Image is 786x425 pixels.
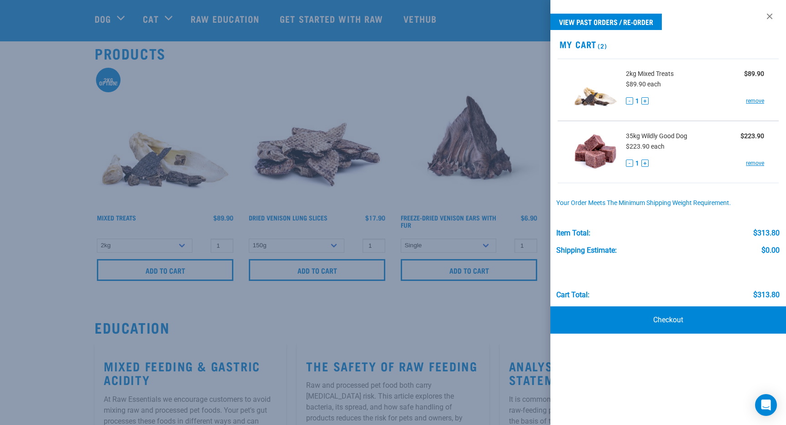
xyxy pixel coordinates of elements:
[556,200,780,207] div: Your order meets the minimum shipping weight requirement.
[746,97,764,105] a: remove
[626,69,674,79] span: 2kg Mixed Treats
[635,159,639,168] span: 1
[626,97,633,105] button: -
[596,44,607,47] span: (2)
[556,246,617,255] div: Shipping Estimate:
[641,160,649,167] button: +
[626,143,665,150] span: $223.90 each
[556,291,589,299] div: Cart total:
[761,246,780,255] div: $0.00
[641,97,649,105] button: +
[626,80,661,88] span: $89.90 each
[744,70,764,77] strong: $89.90
[550,14,662,30] a: View past orders / re-order
[550,39,786,50] h2: My Cart
[572,129,619,175] img: Wildly Good Dog Pack (Standard)
[626,131,687,141] span: 35kg Wildly Good Dog
[550,306,786,334] a: Checkout
[753,229,780,237] div: $313.80
[635,96,639,106] span: 1
[556,229,590,237] div: Item Total:
[572,66,619,113] img: Mixed Treats
[741,132,764,140] strong: $223.90
[626,160,633,167] button: -
[753,291,780,299] div: $313.80
[755,394,777,416] div: Open Intercom Messenger
[746,159,764,167] a: remove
